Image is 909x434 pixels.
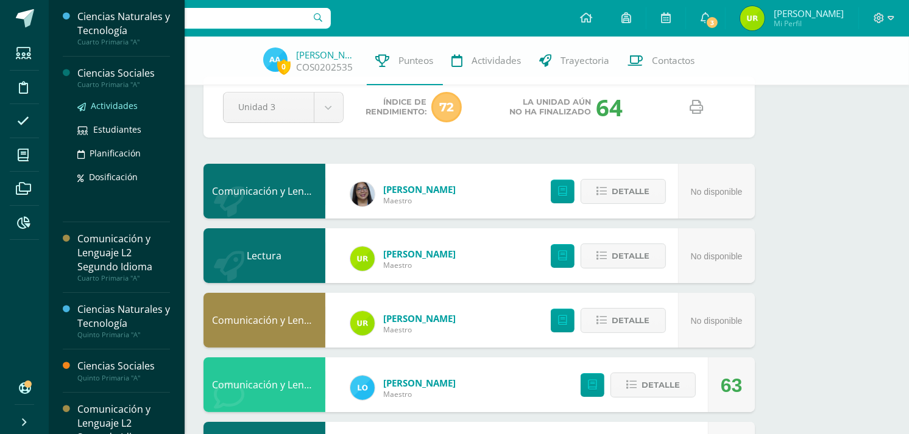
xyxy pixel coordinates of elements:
button: Detalle [581,243,666,268]
div: Quinto Primaria "A" [77,331,170,339]
img: 84333bef90b1bcd8766f338647b91d61.png [263,47,288,72]
img: bee59b59740755476ce24ece7b326715.png [350,376,375,400]
span: Contactos [653,54,695,67]
span: Detalle [612,180,650,203]
span: No disponible [691,316,743,326]
span: No disponible [691,251,743,261]
img: b26c9f858939c81e3582dc868291869f.png [350,247,375,271]
a: Dosificación [77,170,170,184]
span: Detalle [642,374,680,396]
a: Unidad 3 [224,93,343,122]
div: Comunicación y Lenguaje L1 Idioma Materno [203,164,325,219]
span: Mi Perfil [774,18,844,29]
a: [PERSON_NAME] [384,183,456,195]
a: Actividades [77,99,170,113]
div: Ciencias Naturales y Tecnología [77,303,170,331]
span: No disponible [691,187,743,197]
button: Detalle [581,308,666,333]
span: Punteos [399,54,434,67]
a: Ciencias SocialesCuarto Primaria "A" [77,66,170,89]
span: Índice de Rendimiento: [366,97,426,117]
a: Contactos [619,37,704,85]
a: Estudiantes [77,122,170,136]
span: 0 [277,59,291,74]
span: Unidad 3 [239,93,299,121]
button: Detalle [610,373,696,397]
div: Ciencias Sociales [77,359,170,373]
div: Comunicación y Lenguaje L2 Segundo Idioma [203,293,325,348]
div: Quinto Primaria "A" [77,374,170,382]
span: Maestro [384,195,456,206]
span: 3 [706,16,719,29]
div: Cuarto Primaria "A" [77,38,170,46]
span: Maestro [384,389,456,399]
a: [PERSON_NAME] [384,377,456,389]
img: 90c3bb5543f2970d9a0839e1ce488333.png [350,182,375,206]
a: Ciencias Naturales y TecnologíaQuinto Primaria "A" [77,303,170,339]
span: La unidad aún no ha finalizado [509,97,591,117]
button: Detalle [581,179,666,204]
span: 72 [431,92,462,122]
span: Trayectoria [561,54,610,67]
span: [PERSON_NAME] [774,7,844,19]
span: Maestro [384,260,456,270]
span: Dosificación [89,171,138,183]
div: Comunicación y Lenguaje L2 Segundo Idioma [77,232,170,274]
img: b26c9f858939c81e3582dc868291869f.png [350,311,375,335]
div: 63 [721,358,743,413]
a: Ciencias Naturales y TecnologíaCuarto Primaria "A" [77,10,170,46]
a: Ciencias SocialesQuinto Primaria "A" [77,359,170,382]
div: Cuarto Primaria "A" [77,80,170,89]
span: Actividades [91,100,138,111]
span: Detalle [612,245,650,267]
span: Planificación [90,147,141,159]
a: Actividades [443,37,531,85]
div: Cuarto Primaria "A" [77,274,170,282]
a: [PERSON_NAME] [384,248,456,260]
a: [PERSON_NAME] [297,49,358,61]
div: Lectura [203,228,325,283]
span: Actividades [472,54,522,67]
a: Trayectoria [531,37,619,85]
img: 9a35fde27b4a2c3b2860bbef3c494747.png [740,6,765,30]
a: Comunicación y Lenguaje L2 Segundo IdiomaCuarto Primaria "A" [77,232,170,282]
a: Planificación [77,146,170,160]
input: Busca un usuario... [57,8,331,29]
div: 64 [596,91,623,123]
a: Punteos [367,37,443,85]
span: Maestro [384,324,456,335]
a: [PERSON_NAME] [384,312,456,324]
span: Estudiantes [93,124,141,135]
div: Comunicación y Lenguaje L3 Terce Idioma [203,357,325,412]
span: Detalle [612,309,650,332]
a: COS0202535 [297,61,353,74]
div: Ciencias Naturales y Tecnología [77,10,170,38]
div: Ciencias Sociales [77,66,170,80]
